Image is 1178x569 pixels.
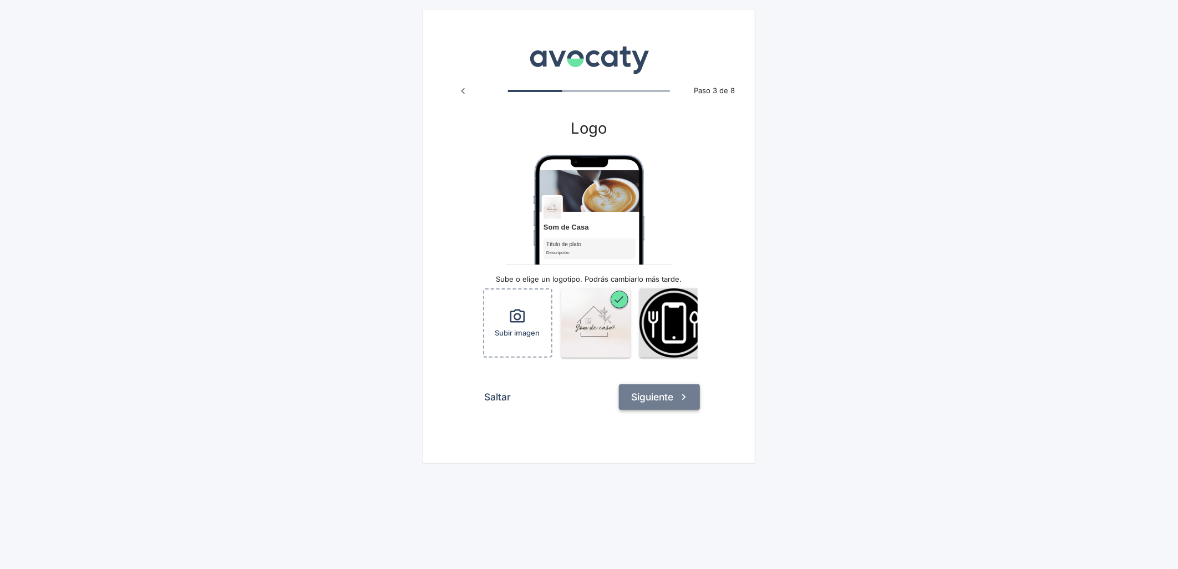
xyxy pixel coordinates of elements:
[495,328,540,338] span: Subir imagen
[527,38,652,75] img: Avocaty
[478,274,700,284] p: Sube o elige un logotipo. Podrás cambiarlo más tarde.
[611,291,628,308] span: Seleccionado
[478,384,517,410] button: Saltar
[534,155,644,265] div: Vista previa
[534,155,644,380] img: Marco de teléfono
[619,384,700,410] button: Siguiente
[688,85,742,96] span: Paso 3 de 8
[453,80,474,101] button: Paso anterior
[478,119,700,137] h3: Logo
[483,288,552,358] button: Subir imagen
[639,288,709,358] img: tenedor, cuchillo y teléfono móvil
[561,288,631,358] img: imagen de portada personalizada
